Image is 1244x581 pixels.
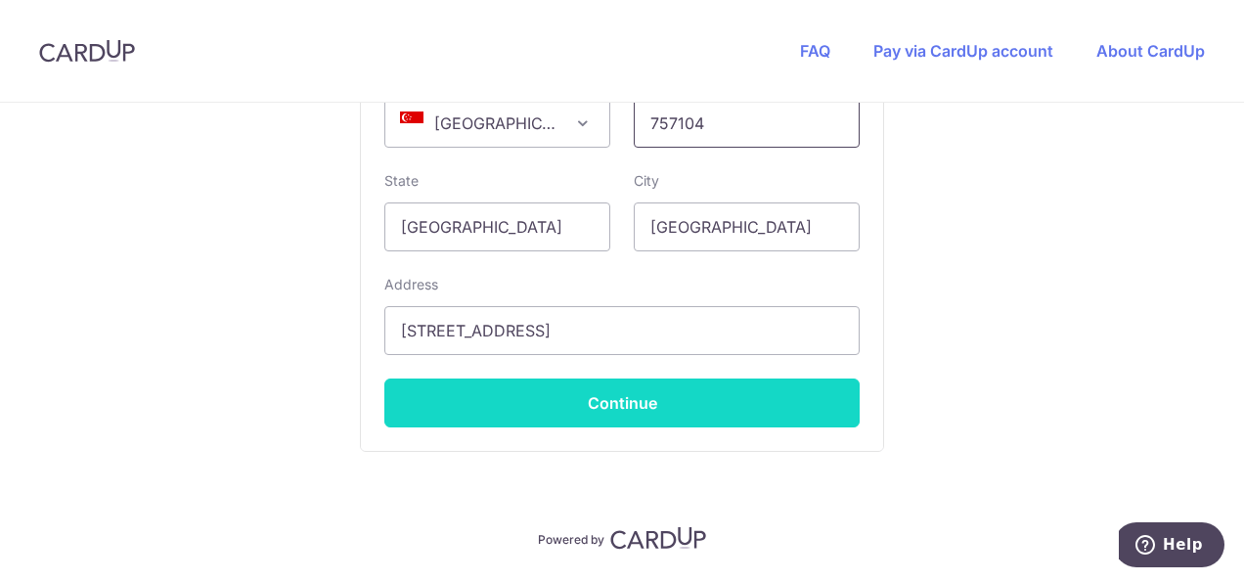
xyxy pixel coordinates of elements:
label: City [634,171,659,191]
span: Singapore [384,99,610,148]
a: Pay via CardUp account [873,41,1053,61]
a: About CardUp [1096,41,1205,61]
label: State [384,171,419,191]
label: Address [384,275,438,294]
input: Example 123456 [634,99,860,148]
p: Powered by [538,528,604,548]
img: CardUp [610,526,706,550]
iframe: Opens a widget where you can find more information [1119,522,1224,571]
a: FAQ [800,41,830,61]
button: Continue [384,379,860,427]
span: Singapore [385,100,609,147]
img: CardUp [39,39,135,63]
